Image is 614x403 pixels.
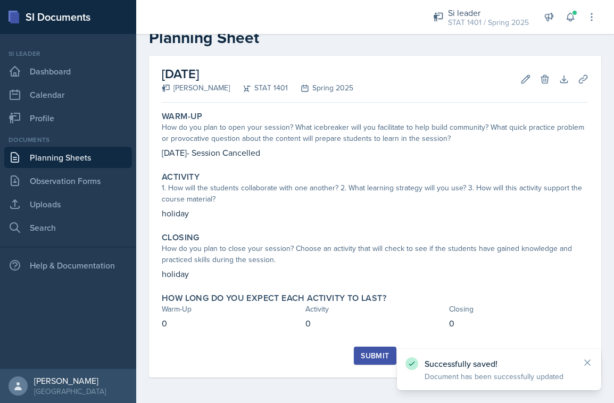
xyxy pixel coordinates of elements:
[149,28,601,47] h2: Planning Sheet
[4,84,132,105] a: Calendar
[4,255,132,276] div: Help & Documentation
[4,217,132,238] a: Search
[162,317,301,330] p: 0
[162,172,200,182] label: Activity
[162,111,203,122] label: Warm-Up
[4,194,132,215] a: Uploads
[162,232,200,243] label: Closing
[4,135,132,145] div: Documents
[4,61,132,82] a: Dashboard
[4,49,132,58] div: Si leader
[162,293,386,304] label: How long do you expect each activity to last?
[354,347,396,365] button: Submit
[34,386,106,397] div: [GEOGRAPHIC_DATA]
[162,82,230,94] div: [PERSON_NAME]
[34,375,106,386] div: [PERSON_NAME]
[162,146,588,159] p: [DATE]- Session Cancelled
[4,107,132,129] a: Profile
[162,182,588,205] div: 1. How will the students collaborate with one another? 2. What learning strategy will you use? 3....
[162,267,588,280] p: holiday
[162,243,588,265] div: How do you plan to close your session? Choose an activity that will check to see if the students ...
[4,170,132,191] a: Observation Forms
[305,304,445,315] div: Activity
[162,122,588,144] div: How do you plan to open your session? What icebreaker will you facilitate to help build community...
[448,6,529,19] div: Si leader
[288,82,353,94] div: Spring 2025
[448,17,529,28] div: STAT 1401 / Spring 2025
[230,82,288,94] div: STAT 1401
[361,351,389,360] div: Submit
[449,317,588,330] p: 0
[4,147,132,168] a: Planning Sheets
[162,64,353,83] h2: [DATE]
[425,358,574,369] p: Successfully saved!
[305,317,445,330] p: 0
[162,207,588,220] p: holiday
[162,304,301,315] div: Warm-Up
[449,304,588,315] div: Closing
[425,371,574,382] p: Document has been successfully updated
